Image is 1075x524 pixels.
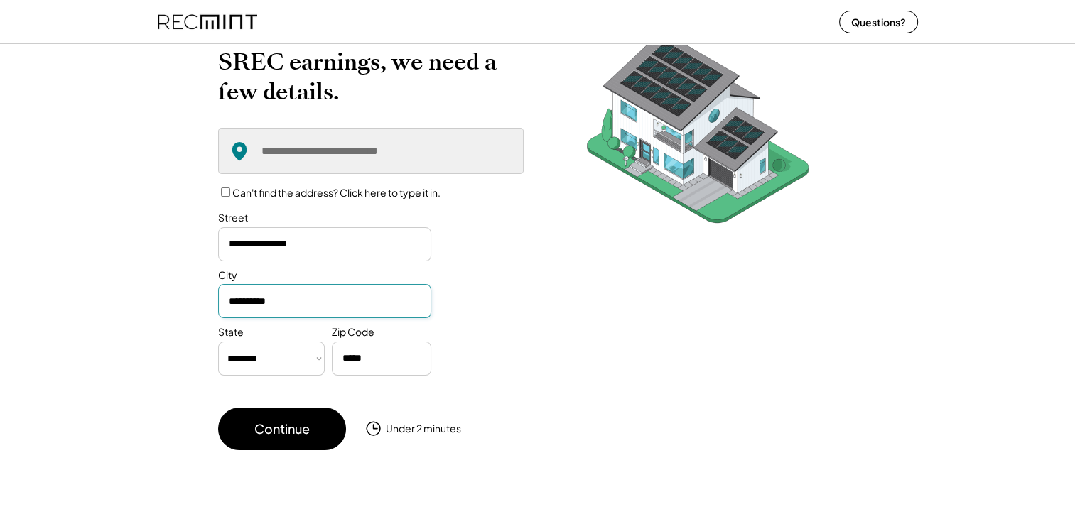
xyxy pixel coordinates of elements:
div: Under 2 minutes [386,422,461,436]
h2: To calculate your estimated SREC earnings, we need a few details. [218,17,524,107]
button: Questions? [839,11,918,33]
label: Can't find the address? Click here to type it in. [232,186,441,199]
div: Zip Code [332,325,374,339]
div: State [218,325,244,339]
img: recmint-logotype%403x%20%281%29.jpeg [158,3,257,40]
div: City [218,268,237,283]
img: RecMintArtboard%207.png [559,17,836,245]
button: Continue [218,408,346,450]
div: Street [218,211,248,225]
